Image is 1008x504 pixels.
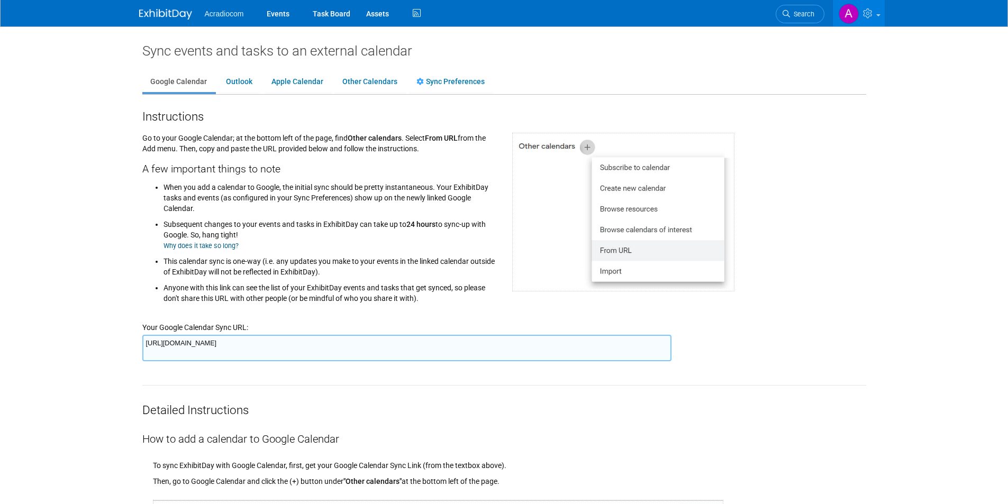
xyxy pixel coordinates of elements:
img: ExhibitDay [139,9,192,20]
img: Google Calendar screen shot for adding external calendar [512,133,734,291]
li: When you add a calendar to Google, the initial sync should be pretty instantaneous. Your ExhibitD... [164,179,496,214]
a: Why does it take so long? [164,242,239,250]
a: Sync Preferences [408,72,493,92]
img: Amanda Nazarko [839,4,859,24]
div: Detailed Instructions [142,386,866,418]
a: Google Calendar [142,72,215,92]
a: Search [776,5,824,23]
textarea: [URL][DOMAIN_NAME] [142,335,671,361]
span: "Other calendars" [343,477,402,485]
div: Go to your Google Calendar; at the bottom left of the page, find . Select from the Add menu. Then... [134,125,504,309]
div: To sync ExhibitDay with Google Calendar, first, get your Google Calendar Sync Link (from the text... [153,447,866,471]
span: Search [790,10,814,18]
span: Acradiocom [205,10,244,18]
div: Instructions [142,105,866,125]
span: 24 hours [406,220,435,228]
li: Anyone with this link can see the list of your ExhibitDay events and tasks that get synced, so pl... [164,277,496,304]
li: Subsequent changes to your events and tasks in ExhibitDay can take up to to sync-up with Google. ... [164,214,496,251]
span: From URL [425,134,458,142]
a: Other Calendars [334,72,405,92]
div: How to add a calendar to Google Calendar [142,418,866,447]
div: Then, go to Google Calendar and click the (+) button under at the bottom left of the page. [153,471,866,487]
div: A few important things to note [142,154,496,177]
div: Your Google Calendar Sync URL: [142,309,866,333]
li: This calendar sync is one-way (i.e. any updates you make to your events in the linked calendar ou... [164,251,496,277]
div: Sync events and tasks to an external calendar [142,42,866,59]
a: Apple Calendar [264,72,331,92]
a: Outlook [218,72,260,92]
span: Other calendars [348,134,402,142]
